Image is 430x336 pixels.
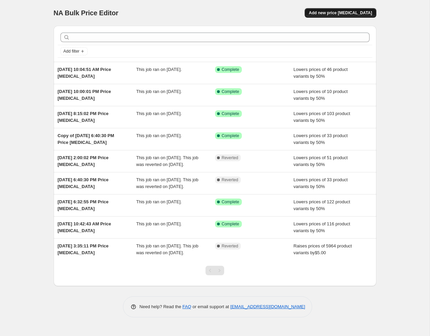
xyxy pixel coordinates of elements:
[136,155,198,167] span: This job ran on [DATE]. This job was reverted on [DATE].
[222,221,239,227] span: Complete
[315,250,326,255] span: $5.00
[222,89,239,94] span: Complete
[293,133,348,145] span: Lowers prices of 33 product variants by 50%
[136,67,182,72] span: This job ran on [DATE].
[58,177,109,189] span: [DATE] 6:40:30 PM Price [MEDICAL_DATA]
[136,177,198,189] span: This job ran on [DATE]. This job was reverted on [DATE].
[305,8,376,18] button: Add new price [MEDICAL_DATA]
[136,243,198,255] span: This job ran on [DATE]. This job was reverted on [DATE].
[58,221,111,233] span: [DATE] 10:42:43 AM Price [MEDICAL_DATA]
[58,67,111,79] span: [DATE] 10:04:51 AM Price [MEDICAL_DATA]
[222,133,239,138] span: Complete
[140,304,183,309] span: Need help? Read the
[222,67,239,72] span: Complete
[136,111,182,116] span: This job ran on [DATE].
[222,199,239,205] span: Complete
[293,67,348,79] span: Lowers prices of 46 product variants by 50%
[222,155,238,161] span: Reverted
[293,89,348,101] span: Lowers prices of 10 product variants by 50%
[293,155,348,167] span: Lowers prices of 51 product variants by 50%
[136,89,182,94] span: This job ran on [DATE].
[293,111,350,123] span: Lowers prices of 103 product variants by 50%
[58,133,114,145] span: Copy of [DATE] 6:40:30 PM Price [MEDICAL_DATA]
[293,199,350,211] span: Lowers prices of 122 product variants by 50%
[58,89,111,101] span: [DATE] 10:00:01 PM Price [MEDICAL_DATA]
[222,111,239,116] span: Complete
[222,177,238,183] span: Reverted
[58,111,109,123] span: [DATE] 8:15:02 PM Price [MEDICAL_DATA]
[293,177,348,189] span: Lowers prices of 33 product variants by 50%
[191,304,230,309] span: or email support at
[309,10,372,16] span: Add new price [MEDICAL_DATA]
[293,221,350,233] span: Lowers prices of 116 product variants by 50%
[54,9,119,17] span: NA Bulk Price Editor
[293,243,352,255] span: Raises prices of 5964 product variants by
[230,304,305,309] a: [EMAIL_ADDRESS][DOMAIN_NAME]
[205,266,224,275] nav: Pagination
[222,243,238,249] span: Reverted
[58,155,109,167] span: [DATE] 2:00:02 PM Price [MEDICAL_DATA]
[182,304,191,309] a: FAQ
[60,47,88,55] button: Add filter
[136,133,182,138] span: This job ran on [DATE].
[136,199,182,204] span: This job ran on [DATE].
[58,243,109,255] span: [DATE] 3:35:11 PM Price [MEDICAL_DATA]
[58,199,109,211] span: [DATE] 6:32:55 PM Price [MEDICAL_DATA]
[64,49,79,54] span: Add filter
[136,221,182,226] span: This job ran on [DATE].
